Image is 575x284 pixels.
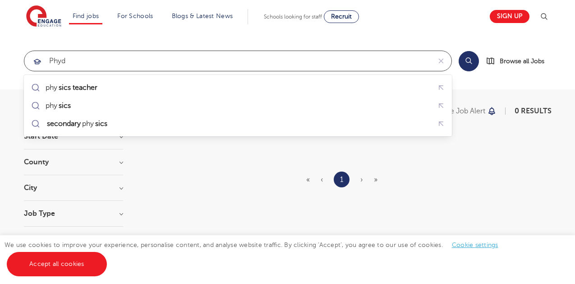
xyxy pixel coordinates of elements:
div: phy [46,101,72,110]
a: Accept all cookies [7,252,107,276]
div: phy [46,83,99,92]
div: phy [46,119,109,128]
span: Recruit [331,13,352,20]
span: › [360,176,363,184]
span: » [374,176,377,184]
a: For Schools [117,13,153,19]
button: Search [459,51,479,71]
img: Engage Education [26,5,61,28]
mark: sics [57,100,72,111]
input: Submit [24,51,431,71]
div: Submit [24,51,452,71]
button: Fill query with "secondary physics" [434,117,448,131]
mark: sics [94,118,109,129]
span: 0 results [515,107,552,115]
span: ‹ [321,176,323,184]
h3: Job Type [24,210,123,217]
h3: Start Date [24,133,123,140]
button: Save job alert [439,107,497,115]
mark: sics teacher [57,82,99,93]
a: Sign up [490,10,529,23]
span: We use cookies to improve your experience, personalise content, and analyse website traffic. By c... [5,242,507,267]
a: Browse all Jobs [486,56,552,66]
button: Fill query with "physics" [434,99,448,113]
button: Fill query with "physics teacher" [434,81,448,95]
a: Blogs & Latest News [172,13,233,19]
mark: secondary [46,118,82,129]
p: Save job alert [439,107,485,115]
h3: City [24,184,123,191]
ul: Submit [28,79,448,133]
button: Clear [431,51,451,71]
h3: County [24,158,123,166]
span: Browse all Jobs [500,56,544,66]
a: Recruit [324,10,359,23]
a: 1 [340,174,343,186]
span: « [306,176,310,184]
a: Cookie settings [452,242,498,248]
a: Find jobs [73,13,99,19]
span: Schools looking for staff [264,14,322,20]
